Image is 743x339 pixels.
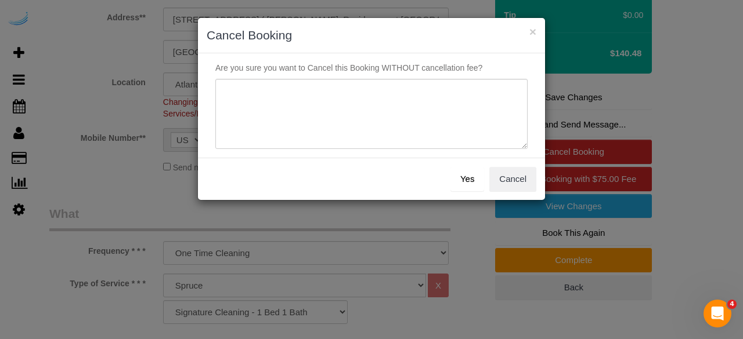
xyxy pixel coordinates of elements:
button: × [529,25,536,38]
iframe: Intercom live chat [704,300,731,327]
sui-modal: Cancel Booking [198,18,545,200]
button: Yes [450,167,484,191]
span: 4 [727,300,737,309]
button: Cancel [489,167,536,191]
h3: Cancel Booking [207,27,536,44]
p: Are you sure you want to Cancel this Booking WITHOUT cancellation fee? [207,62,536,74]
